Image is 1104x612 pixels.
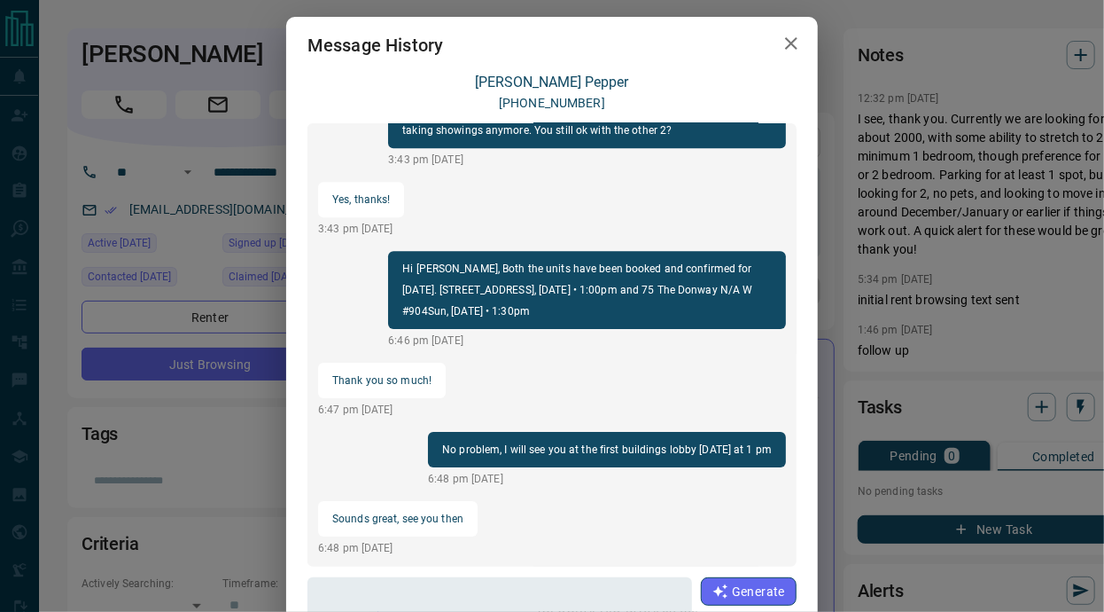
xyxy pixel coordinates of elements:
[499,94,605,113] p: [PHONE_NUMBER]
[318,221,404,237] p: 3:43 pm [DATE]
[402,258,772,322] p: Hi [PERSON_NAME], Both the units have been booked and confirmed for [DATE]. [STREET_ADDRESS], [DA...
[701,577,797,606] button: Generate
[318,540,478,556] p: 6:48 pm [DATE]
[388,333,786,349] p: 6:46 pm [DATE]
[318,402,446,418] p: 6:47 pm [DATE]
[332,370,431,391] p: Thank you so much!
[286,17,464,74] h2: Message History
[332,508,463,530] p: Sounds great, see you then
[442,439,772,460] p: No problem, I will see you at the first buildings lobby [DATE] at 1 pm
[388,152,786,168] p: 3:43 pm [DATE]
[428,471,786,487] p: 6:48 pm [DATE]
[476,74,629,90] a: [PERSON_NAME] Pepper
[332,189,390,210] p: Yes, thanks!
